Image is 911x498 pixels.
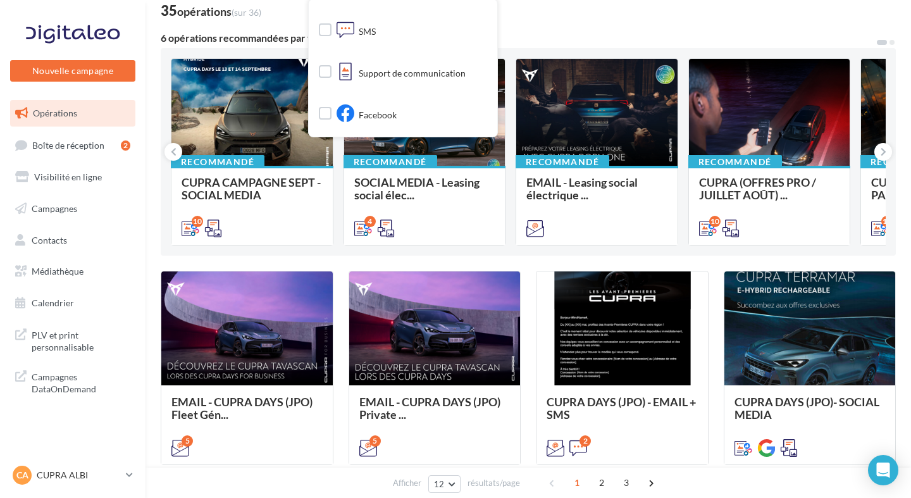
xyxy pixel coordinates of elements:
a: Campagnes DataOnDemand [8,363,138,401]
div: Recommandé [688,155,782,169]
span: 12 [434,479,445,489]
div: Recommandé [516,155,609,169]
span: 1 [567,473,587,493]
div: 6 opérations recommandées par votre enseigne [161,33,876,43]
span: EMAIL - CUPRA DAYS (JPO) Fleet Gén... [171,395,313,421]
div: opérations [177,6,261,17]
div: 10 [709,216,721,227]
span: SOCIAL MEDIA - Leasing social élec... [354,175,480,202]
div: 4 [364,216,376,227]
span: résultats/page [468,477,520,489]
a: Calendrier [8,290,138,316]
span: CA [16,469,28,482]
div: 11 [881,216,893,227]
div: 5 [182,435,193,447]
div: 2 [121,140,130,151]
div: Open Intercom Messenger [868,455,898,485]
a: Médiathèque [8,258,138,285]
a: PLV et print personnalisable [8,321,138,359]
a: CA CUPRA ALBI [10,463,135,487]
span: (sur 36) [232,7,261,18]
div: 5 [369,435,381,447]
span: Médiathèque [32,266,84,277]
span: Contacts [32,234,67,245]
a: Visibilité en ligne [8,164,138,190]
span: Boîte de réception [32,139,104,150]
span: CUPRA DAYS (JPO)- SOCIAL MEDIA [734,395,879,421]
div: Recommandé [344,155,437,169]
a: Contacts [8,227,138,254]
span: Support de communication [359,67,466,80]
div: 35 [161,4,261,18]
span: EMAIL - Leasing social électrique ... [526,175,638,202]
span: EMAIL - CUPRA DAYS (JPO) Private ... [359,395,500,421]
button: Nouvelle campagne [10,60,135,82]
span: Visibilité en ligne [34,171,102,182]
span: 3 [616,473,636,493]
div: 10 [192,216,203,227]
span: 2 [592,473,612,493]
div: Recommandé [171,155,264,169]
span: SMS [359,25,376,38]
span: Campagnes DataOnDemand [32,368,130,395]
span: CUPRA CAMPAGNE SEPT - SOCIAL MEDIA [182,175,321,202]
span: CUPRA (OFFRES PRO / JUILLET AOÛT) ... [699,175,816,202]
button: 12 [428,475,461,493]
a: Opérations [8,100,138,127]
span: PLV et print personnalisable [32,327,130,354]
p: CUPRA ALBI [37,469,121,482]
span: Campagnes [32,203,77,214]
span: CUPRA DAYS (JPO) - EMAIL + SMS [547,395,696,421]
span: Calendrier [32,297,74,308]
a: Campagnes [8,196,138,222]
span: Opérations [33,108,77,118]
div: 2 [579,435,591,447]
a: Boîte de réception2 [8,132,138,159]
span: Facebook [359,109,397,121]
span: Afficher [393,477,421,489]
